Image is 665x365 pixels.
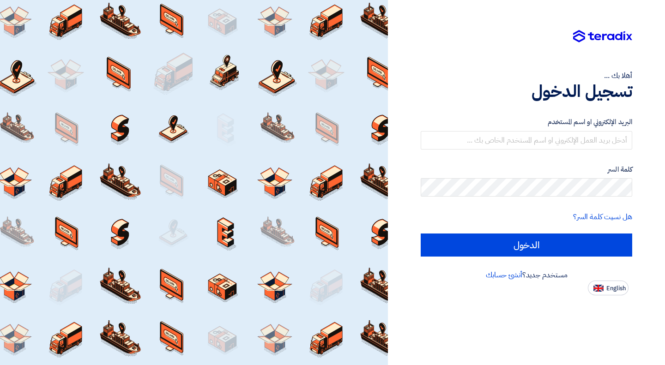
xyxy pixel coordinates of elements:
[486,269,522,281] a: أنشئ حسابك
[421,81,632,102] h1: تسجيل الدخول
[421,233,632,257] input: الدخول
[421,117,632,127] label: البريد الإلكتروني او اسم المستخدم
[421,164,632,175] label: كلمة السر
[593,285,604,292] img: en-US.png
[421,269,632,281] div: مستخدم جديد؟
[421,131,632,150] input: أدخل بريد العمل الإلكتروني او اسم المستخدم الخاص بك ...
[588,281,629,295] button: English
[421,70,632,81] div: أهلا بك ...
[573,211,632,222] a: هل نسيت كلمة السر؟
[573,30,632,43] img: Teradix logo
[606,285,626,292] span: English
